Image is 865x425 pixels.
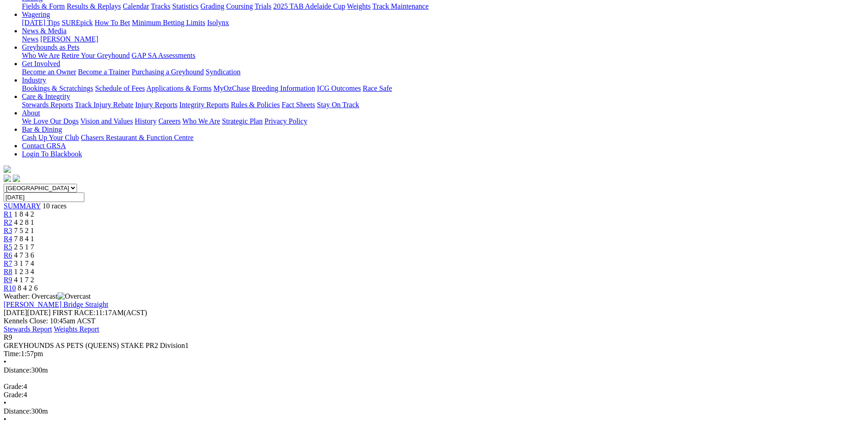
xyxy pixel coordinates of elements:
a: Vision and Values [80,117,133,125]
a: Careers [158,117,181,125]
a: News [22,35,38,43]
div: Industry [22,84,861,93]
div: Greyhounds as Pets [22,52,861,60]
img: logo-grsa-white.png [4,166,11,173]
a: R10 [4,284,16,292]
a: Injury Reports [135,101,177,109]
span: 3 1 7 4 [14,259,34,267]
span: FIRST RACE: [52,309,95,316]
span: R8 [4,268,12,275]
span: 10 races [42,202,67,210]
span: • [4,399,6,407]
a: Results & Replays [67,2,121,10]
a: SUREpick [62,19,93,26]
span: Grade: [4,383,24,390]
div: Bar & Dining [22,134,861,142]
div: News & Media [22,35,861,43]
span: R9 [4,333,12,341]
div: 4 [4,383,861,391]
a: Fact Sheets [282,101,315,109]
div: 4 [4,391,861,399]
span: 7 8 4 1 [14,235,34,243]
a: Become a Trainer [78,68,130,76]
a: R1 [4,210,12,218]
img: twitter.svg [13,175,20,182]
a: Login To Blackbook [22,150,82,158]
a: R9 [4,276,12,284]
a: Rules & Policies [231,101,280,109]
a: Privacy Policy [264,117,307,125]
a: Schedule of Fees [95,84,145,92]
a: Industry [22,76,46,84]
a: Stay On Track [317,101,359,109]
a: Integrity Reports [179,101,229,109]
a: Strategic Plan [222,117,263,125]
a: Greyhounds as Pets [22,43,79,51]
span: 1 8 4 2 [14,210,34,218]
img: facebook.svg [4,175,11,182]
a: R5 [4,243,12,251]
a: Bar & Dining [22,125,62,133]
a: Syndication [206,68,240,76]
div: GREYHOUNDS AS PETS (QUEENS) STAKE PR2 Division1 [4,342,861,350]
a: Tracks [151,2,171,10]
div: About [22,117,861,125]
a: Isolynx [207,19,229,26]
a: Statistics [172,2,199,10]
a: R4 [4,235,12,243]
span: 4 1 7 2 [14,276,34,284]
a: GAP SA Assessments [132,52,196,59]
a: Contact GRSA [22,142,66,150]
span: [DATE] [4,309,27,316]
a: Stewards Reports [22,101,73,109]
a: SUMMARY [4,202,41,210]
a: Grading [201,2,224,10]
a: ICG Outcomes [317,84,361,92]
span: Time: [4,350,21,358]
a: Coursing [226,2,253,10]
span: 4 2 8 1 [14,218,34,226]
span: [DATE] [4,309,51,316]
a: [DATE] Tips [22,19,60,26]
a: Calendar [123,2,149,10]
div: Kennels Close: 10:45am ACST [4,317,861,325]
span: 4 7 3 6 [14,251,34,259]
a: [PERSON_NAME] [40,35,98,43]
a: MyOzChase [213,84,250,92]
span: • [4,358,6,366]
a: News & Media [22,27,67,35]
a: R6 [4,251,12,259]
div: Get Involved [22,68,861,76]
a: Race Safe [363,84,392,92]
a: Bookings & Scratchings [22,84,93,92]
a: Track Injury Rebate [75,101,133,109]
span: Grade: [4,391,24,399]
a: About [22,109,40,117]
a: Breeding Information [252,84,315,92]
a: Care & Integrity [22,93,70,100]
span: • [4,415,6,423]
div: 300m [4,366,861,374]
a: R2 [4,218,12,226]
a: Stewards Report [4,325,52,333]
a: Weights Report [54,325,99,333]
span: R3 [4,227,12,234]
a: Track Maintenance [373,2,429,10]
a: Chasers Restaurant & Function Centre [81,134,193,141]
span: 8 4 2 6 [18,284,38,292]
a: 2025 TAB Adelaide Cup [273,2,345,10]
span: Weather: Overcast [4,292,91,300]
a: R7 [4,259,12,267]
a: Trials [254,2,271,10]
span: 2 5 1 7 [14,243,34,251]
div: Wagering [22,19,861,27]
a: We Love Our Dogs [22,117,78,125]
div: 300m [4,407,861,415]
div: Racing [22,2,861,10]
